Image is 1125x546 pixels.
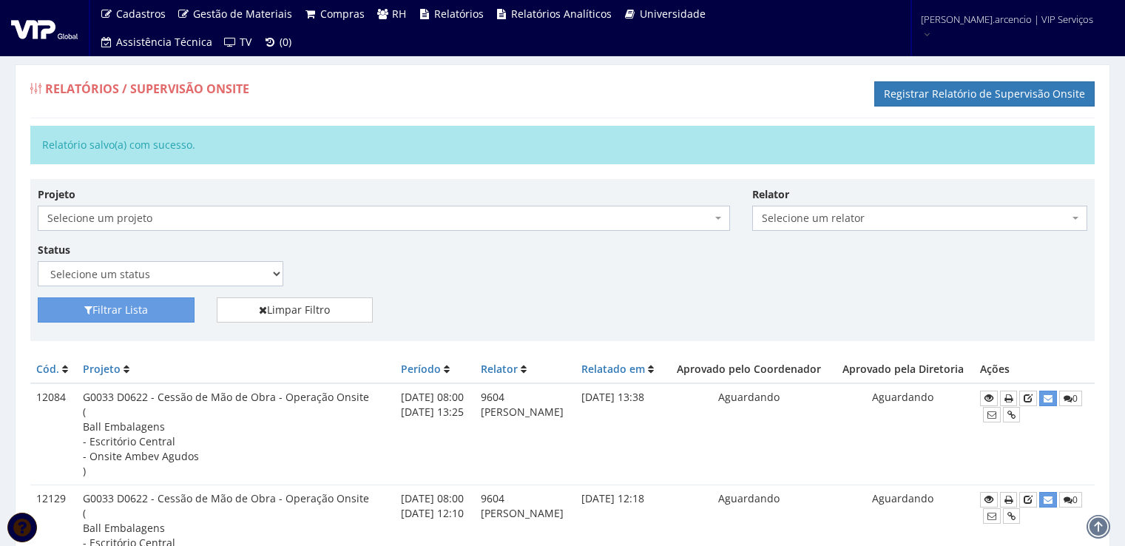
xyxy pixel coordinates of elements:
[116,7,166,21] span: Cadastros
[581,362,645,376] a: Relatado em
[832,383,974,485] td: Aguardando
[280,35,291,49] span: (0)
[36,362,59,376] a: Cód.
[434,7,484,21] span: Relatórios
[1059,391,1082,406] a: 0
[640,7,706,21] span: Universidade
[575,383,666,485] td: [DATE] 13:38
[217,297,374,323] a: Limpar Filtro
[983,407,1001,422] button: Enviar E-mail de Teste
[240,35,251,49] span: TV
[38,297,195,323] button: Filtrar Lista
[45,81,249,97] span: Relatórios / Supervisão Onsite
[193,7,292,21] span: Gestão de Materiais
[257,28,297,56] a: (0)
[30,383,77,485] td: 12084
[320,7,365,21] span: Compras
[666,383,832,485] td: Aguardando
[481,362,518,376] a: Relator
[83,362,121,376] a: Projeto
[511,7,612,21] span: Relatórios Analíticos
[1059,492,1082,508] a: 0
[921,12,1093,27] span: [PERSON_NAME].arcencio | VIP Serviços
[874,81,1095,107] a: Registrar Relatório de Supervisão Onsite
[47,211,712,226] span: Selecione um projeto
[38,187,75,202] label: Projeto
[475,383,576,485] td: 9604 [PERSON_NAME]
[752,206,1087,231] span: Selecione um relator
[401,362,441,376] a: Período
[666,356,832,383] th: Aprovado pelo Coordenador
[983,508,1001,524] button: Enviar E-mail de Teste
[77,383,395,485] td: G0033 D0622 - Cessão de Mão de Obra - Operação Onsite ( Ball Embalagens - Escritório Central - On...
[38,206,730,231] span: Selecione um projeto
[762,211,1069,226] span: Selecione um relator
[116,35,212,49] span: Assistência Técnica
[218,28,258,56] a: TV
[974,356,1095,383] th: Ações
[395,383,475,485] td: [DATE] 08:00 [DATE] 13:25
[94,28,218,56] a: Assistência Técnica
[392,7,406,21] span: RH
[11,17,78,39] img: logo
[30,126,1095,164] div: Relatório salvo(a) com sucesso.
[752,187,789,202] label: Relator
[832,356,974,383] th: Aprovado pela Diretoria
[38,243,70,257] label: Status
